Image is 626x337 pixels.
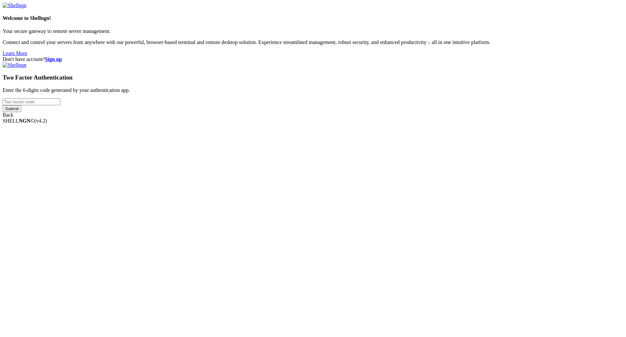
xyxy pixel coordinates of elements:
[3,118,47,124] span: SHELL ©
[45,56,62,62] a: Sign up
[3,105,21,112] input: Submit
[35,118,47,124] span: 4.2.0
[3,62,26,68] img: Shellngn
[3,51,27,56] a: Learn More
[3,74,623,81] h3: Two Factor Authentication
[3,112,13,118] a: Back
[3,3,26,8] img: Shellngn
[3,87,623,93] p: Enter the 6-digits code generated by your authentication app.
[19,118,31,124] b: NGN
[3,56,623,62] div: Don't have account?
[3,15,623,21] h4: Welcome to Shellngn!
[3,28,623,34] p: Your secure gateway to remote server management.
[3,98,60,105] input: Two factor code
[3,39,623,45] p: Connect and control your servers from anywhere with our powerful, browser-based terminal and remo...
